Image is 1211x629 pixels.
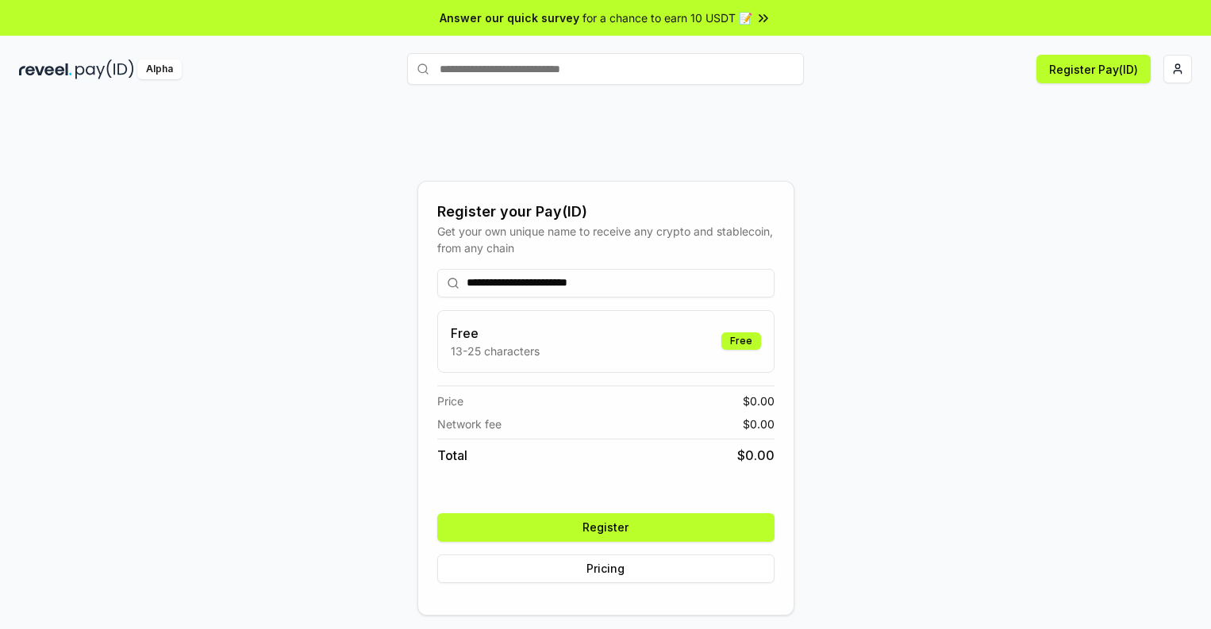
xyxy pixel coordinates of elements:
[437,201,775,223] div: Register your Pay(ID)
[75,59,134,79] img: pay_id
[582,10,752,26] span: for a chance to earn 10 USDT 📝
[437,554,775,583] button: Pricing
[137,59,182,79] div: Alpha
[19,59,72,79] img: reveel_dark
[437,223,775,256] div: Get your own unique name to receive any crypto and stablecoin, from any chain
[437,446,467,465] span: Total
[721,332,761,350] div: Free
[440,10,579,26] span: Answer our quick survey
[437,513,775,542] button: Register
[451,343,540,359] p: 13-25 characters
[743,393,775,409] span: $ 0.00
[1036,55,1151,83] button: Register Pay(ID)
[743,416,775,432] span: $ 0.00
[437,393,463,409] span: Price
[737,446,775,465] span: $ 0.00
[451,324,540,343] h3: Free
[437,416,502,432] span: Network fee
